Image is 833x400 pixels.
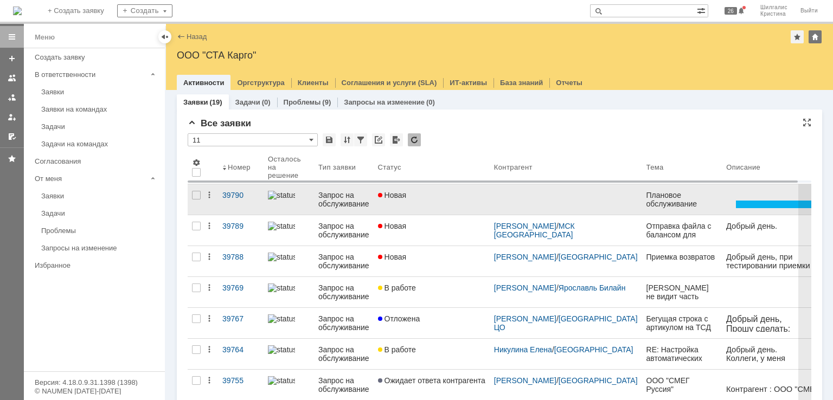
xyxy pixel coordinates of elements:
[69,308,78,317] span: @
[318,283,369,301] div: Запрос на обслуживание
[494,163,533,171] div: Контрагент
[73,376,91,385] span: @sta
[205,376,214,385] div: Действия
[7,377,124,395] span: 7(4852)637-120 вн. 1201
[494,345,552,354] a: Никулина Елена
[20,326,50,334] span: stacargo
[344,98,425,106] a: Запросы на изменение
[318,345,369,363] div: Запрос на обслуживание
[222,222,259,230] div: 39789
[3,108,21,126] a: Мои заявки
[314,215,374,246] a: Запрос на обслуживание
[264,246,314,276] a: statusbar-100 (1).png
[35,379,154,386] div: Версия: 4.18.0.9.31.1398 (1398)
[30,153,163,170] a: Согласования
[390,133,403,146] div: Экспорт списка
[500,79,543,87] a: База знаний
[56,153,59,162] span: .
[68,178,69,186] span: i
[11,187,14,196] span: .
[3,128,21,145] a: Мои согласования
[642,277,722,307] a: [PERSON_NAME] не видит часть сегодняшний поступлений
[559,376,638,385] a: [GEOGRAPHIC_DATA]
[37,240,163,256] a: Запросы на изменение
[494,222,638,239] div: /
[8,253,81,262] span: [PERSON_NAME]
[314,308,374,338] a: Запрос на обслуживание
[3,50,21,67] a: Создать заявку
[323,133,336,146] div: Сохранить вид
[41,140,158,148] div: Задачи на командах
[15,334,17,343] span: -
[26,178,56,186] span: stacargo
[77,43,97,52] span: WMS
[314,246,374,276] a: Запрос на обслуживание
[59,334,74,343] span: com
[494,283,638,292] div: /
[318,253,369,270] div: Запрос на обслуживание
[66,308,68,317] span: .
[81,106,101,115] strong: 23:00
[646,222,718,239] div: Отправка файла с балансом для Яндекса
[205,253,214,261] div: Действия
[205,191,214,199] div: Действия
[8,307,94,315] a: Birukova.E@stacargo.ru
[342,79,437,87] a: Соглашения и услуги (SLA)
[7,178,24,186] span: www
[494,376,556,385] a: [PERSON_NAME]
[374,246,490,276] a: Новая
[237,79,284,87] a: Оргструктура
[264,308,314,338] a: statusbar-100 (1).png
[314,370,374,400] a: Запрос на обслуживание
[14,317,21,326] span: ru
[37,222,163,239] a: Проблемы
[8,289,132,298] span: Раб.[PHONE_NUMBER] (доб.603)
[209,98,222,106] div: (19)
[62,145,69,153] span: ru
[378,191,407,199] span: Новая
[218,308,264,338] a: 39767
[8,298,84,307] span: Моб.8 989 707 36 96
[41,192,158,200] div: Заявки
[494,314,638,332] div: /
[66,178,68,186] span: .
[490,151,642,184] th: Контрагент
[183,79,224,87] a: Активности
[378,314,420,323] span: Отложена
[7,340,79,349] span: [PERSON_NAME]
[55,307,85,315] span: stacargo
[59,145,61,153] span: .
[30,306,50,314] span: cargo
[49,306,59,314] span: .ru
[725,7,737,15] span: 26
[646,345,718,363] div: RE: Настройка автоматических отчетов для клиента
[73,105,75,113] span: ,
[183,98,208,106] a: Заявки
[50,106,77,115] strong: [DATE]
[35,70,146,79] div: В ответственности
[374,215,490,246] a: Новая
[117,4,172,17] div: Создать
[7,377,55,386] span: Оф. тел.: +
[791,30,804,43] div: Добавить в избранное
[187,33,207,41] a: Назад
[14,187,21,196] span: ru
[77,169,84,178] span: ru
[318,191,369,208] div: Запрос на обслуживание
[35,388,154,395] div: © NAUMEN [DATE]-[DATE]
[16,145,21,153] span: o
[559,253,638,261] a: [GEOGRAPHIC_DATA]
[374,339,490,369] a: В работе
[264,370,314,400] a: statusbar-100 (1).png
[35,261,146,269] div: Избранное
[268,253,295,261] img: statusbar-100 (1).png
[14,145,16,153] span: .
[10,94,179,152] font: В ночь с на с до (UTC+03:00) мы проведём плановое обслуживание сетевых сервисов внутри зоны досту...
[318,376,369,393] div: Запрос на обслуживание
[494,376,638,385] div: /
[642,184,722,215] a: Плановое обслуживание сервисов VPC
[642,246,722,276] a: Приемка возвратов
[646,283,718,301] div: [PERSON_NAME] не видит часть сегодняшний поступлений
[318,222,369,239] div: Запрос на обслуживание
[37,101,163,118] a: Заявки на командах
